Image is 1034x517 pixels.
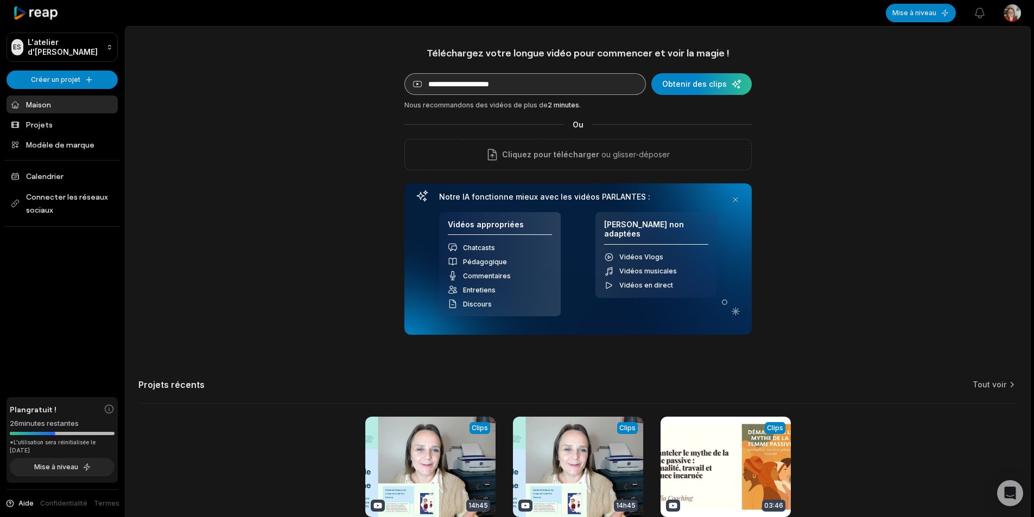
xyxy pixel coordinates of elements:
button: Mise à niveau [10,458,115,476]
font: Confidentialité [40,499,87,507]
font: Connecter les réseaux sociaux [26,192,108,214]
font: Vidéos en direct [619,281,673,289]
font: Entretiens [463,286,496,294]
a: Modèle de marque [7,136,118,154]
font: Discours [463,300,492,308]
font: L'atelier d'[PERSON_NAME] [28,37,98,56]
font: gratuit ! [26,405,56,414]
font: ou glisser-déposer [601,150,670,159]
font: Téléchargez votre longue vidéo pour commencer et voir la magie ! [427,47,729,59]
a: Termes [94,499,119,508]
font: Ou [573,120,583,129]
font: Calendrier [26,171,64,181]
font: Notre IA fonctionne mieux avec les vidéos PARLANTES : [439,192,650,201]
font: Plan [10,405,26,414]
font: *L'utilisation sera réinitialisée le [DATE] [10,439,96,454]
font: Cliquez pour télécharger [502,150,599,159]
font: Créer un projet [31,75,80,84]
div: Ouvrir Intercom Messenger [997,480,1023,506]
font: Pédagogique [463,258,507,266]
a: Projets [7,116,118,133]
a: Maison [7,95,118,113]
font: minutes restantes [18,419,79,427]
font: Commentaires [463,272,511,280]
button: Obtenir des clips [651,73,752,95]
a: Calendrier [7,167,118,185]
font: Projets récents [138,379,205,390]
font: Vidéos musicales [619,267,677,275]
a: Confidentialité [40,499,87,508]
font: [PERSON_NAME] non adaptées [604,220,684,239]
font: Vidéos appropriées [448,220,524,229]
font: Tout voir [973,380,1006,389]
font: Termes [94,499,119,507]
button: Aide [5,499,34,508]
font: Chatcasts [463,244,495,252]
button: Créer un projet [7,71,118,89]
font: Maison [26,100,51,109]
font: Modèle de marque [26,140,94,149]
button: Mise à niveau [886,4,956,22]
font: Mise à niveau [34,463,78,471]
font: . [579,101,581,109]
font: 26 [10,419,18,427]
font: ES [13,43,21,51]
font: Mise à niveau [892,9,936,17]
font: 2 minutes [548,101,579,109]
font: Aide [18,499,34,507]
a: Tout voir [973,379,1006,390]
font: Nous recommandons des vidéos de plus de [404,101,548,109]
font: Vidéos Vlogs [619,253,663,261]
font: Projets [26,120,53,129]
